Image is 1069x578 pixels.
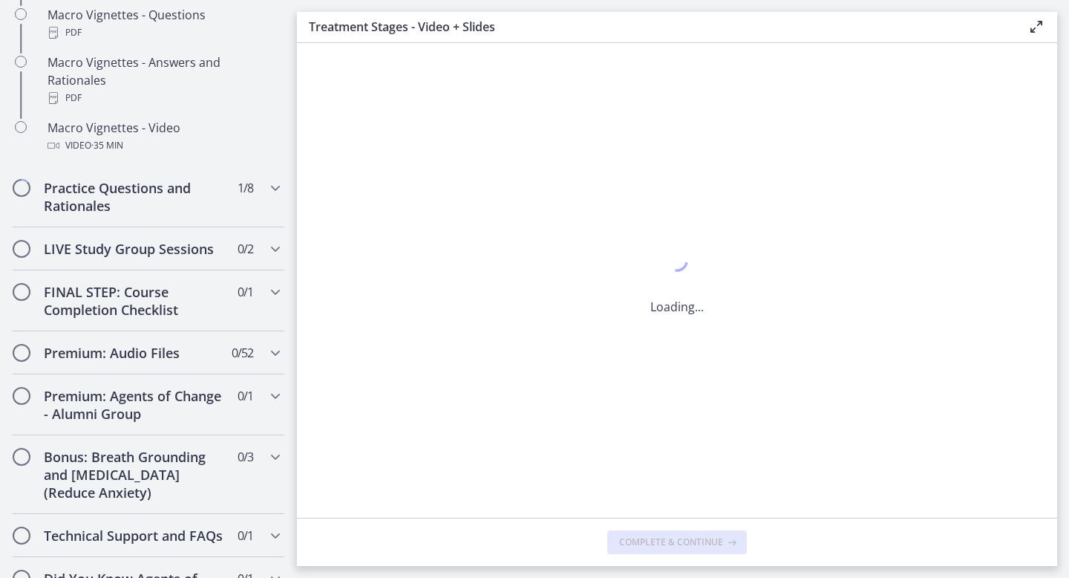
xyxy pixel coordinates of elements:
span: 0 / 52 [232,344,253,362]
h2: Bonus: Breath Grounding and [MEDICAL_DATA] (Reduce Anxiety) [44,448,225,501]
span: 0 / 2 [238,240,253,258]
span: 0 / 1 [238,387,253,405]
p: Loading... [650,298,704,316]
h2: Technical Support and FAQs [44,527,225,545]
div: PDF [48,24,279,42]
button: Complete & continue [607,530,747,554]
span: 1 / 8 [238,179,253,197]
h2: Practice Questions and Rationales [44,179,225,215]
span: 0 / 1 [238,283,253,301]
h2: Premium: Agents of Change - Alumni Group [44,387,225,423]
div: Macro Vignettes - Questions [48,6,279,42]
span: Complete & continue [619,536,723,548]
span: · 35 min [91,137,123,155]
h2: FINAL STEP: Course Completion Checklist [44,283,225,319]
span: 0 / 3 [238,448,253,466]
h2: Premium: Audio Files [44,344,225,362]
div: Video [48,137,279,155]
span: 0 / 1 [238,527,253,545]
div: PDF [48,89,279,107]
div: Macro Vignettes - Answers and Rationales [48,53,279,107]
div: 1 [650,246,704,280]
div: Macro Vignettes - Video [48,119,279,155]
h3: Treatment Stages - Video + Slides [309,18,1004,36]
h2: LIVE Study Group Sessions [44,240,225,258]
